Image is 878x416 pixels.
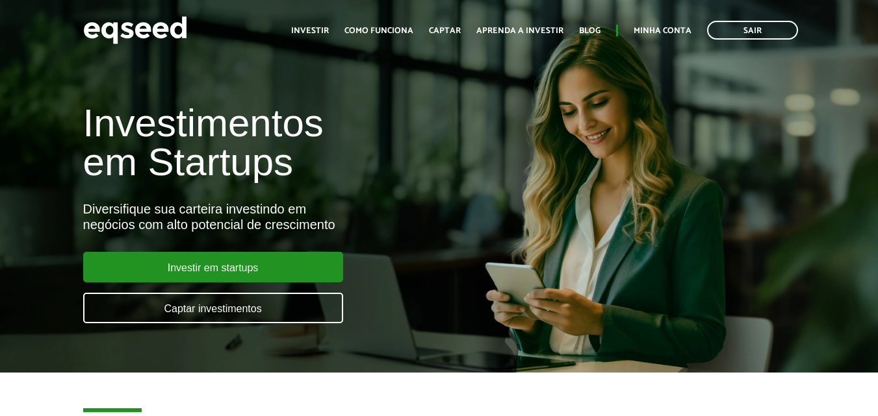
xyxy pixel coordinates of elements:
[476,27,563,35] a: Aprenda a investir
[344,27,413,35] a: Como funciona
[291,27,329,35] a: Investir
[579,27,600,35] a: Blog
[83,293,343,323] a: Captar investimentos
[83,201,503,232] div: Diversifique sua carteira investindo em negócios com alto potencial de crescimento
[634,27,691,35] a: Minha conta
[83,104,503,182] h1: Investimentos em Startups
[429,27,461,35] a: Captar
[707,21,798,40] a: Sair
[83,252,343,282] a: Investir em startups
[83,13,187,47] img: EqSeed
